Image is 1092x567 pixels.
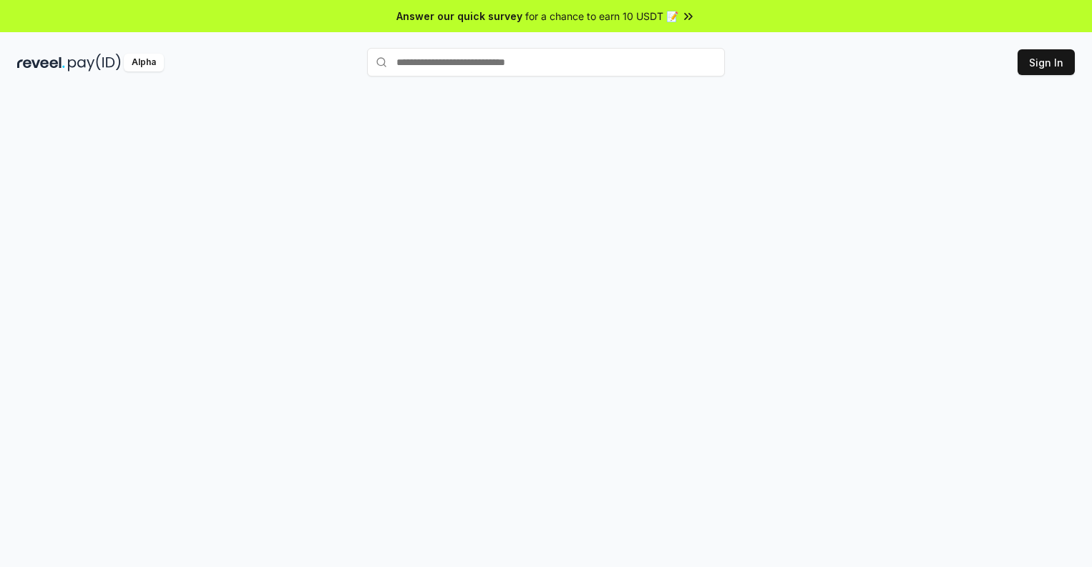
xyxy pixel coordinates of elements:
[17,54,65,72] img: reveel_dark
[68,54,121,72] img: pay_id
[525,9,678,24] span: for a chance to earn 10 USDT 📝
[396,9,522,24] span: Answer our quick survey
[1018,49,1075,75] button: Sign In
[124,54,164,72] div: Alpha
